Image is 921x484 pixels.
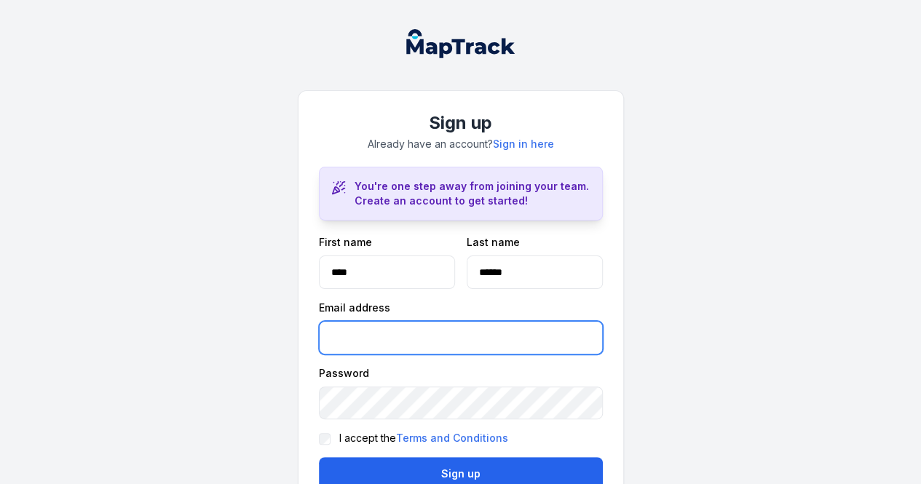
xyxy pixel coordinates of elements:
label: Email address [319,301,390,315]
nav: Global [383,29,539,58]
label: I accept the [339,431,508,445]
h1: Sign up [319,111,603,135]
a: Terms and Conditions [396,431,508,445]
label: First name [319,235,372,250]
a: Sign in here [493,137,554,151]
span: Already have an account? [368,138,554,150]
label: Last name [467,235,520,250]
label: Password [319,366,369,381]
h3: You're one step away from joining your team. Create an account to get started! [355,179,590,208]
